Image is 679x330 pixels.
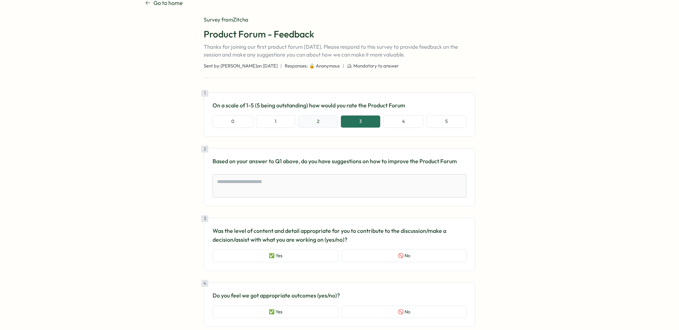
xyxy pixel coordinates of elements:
[343,63,344,69] span: |
[426,115,466,128] button: 5
[213,226,466,244] p: Was the level of content and detail appropriate for you to contribute to the discussion/make a de...
[213,306,339,318] button: ✅ Yes
[213,249,339,262] button: ✅ Yes
[298,115,338,128] button: 2
[256,115,295,128] button: 1
[204,28,475,40] h1: Product Forum - Feedback
[353,63,399,69] span: Mandatory to answer
[280,63,282,69] span: |
[213,115,253,128] button: 0
[204,43,475,59] p: Thanks for joining our first product forum [DATE]. Please respond to this survey to provide feedb...
[383,115,424,128] button: 4
[213,101,466,110] p: On a scale of 1-5 (5 being outstanding) how would you rate the Product Forum
[201,280,208,287] div: 4
[201,215,208,222] div: 3
[201,90,208,97] div: 1
[213,157,466,166] p: Based on your answer to Q1 above, do you have suggestions on how to improve the Product Forum
[204,63,278,69] span: Sent by: [PERSON_NAME] on [DATE]
[204,16,475,24] div: Survey from Zitcha
[201,146,208,153] div: 2
[342,249,466,262] button: 🚫 No
[285,63,340,69] span: Responses: 🔒 Anonymous
[341,115,381,128] button: 3
[213,291,466,300] p: Do you feel we got appropriate outcomes (yes/no)?
[342,306,466,318] button: 🚫 No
